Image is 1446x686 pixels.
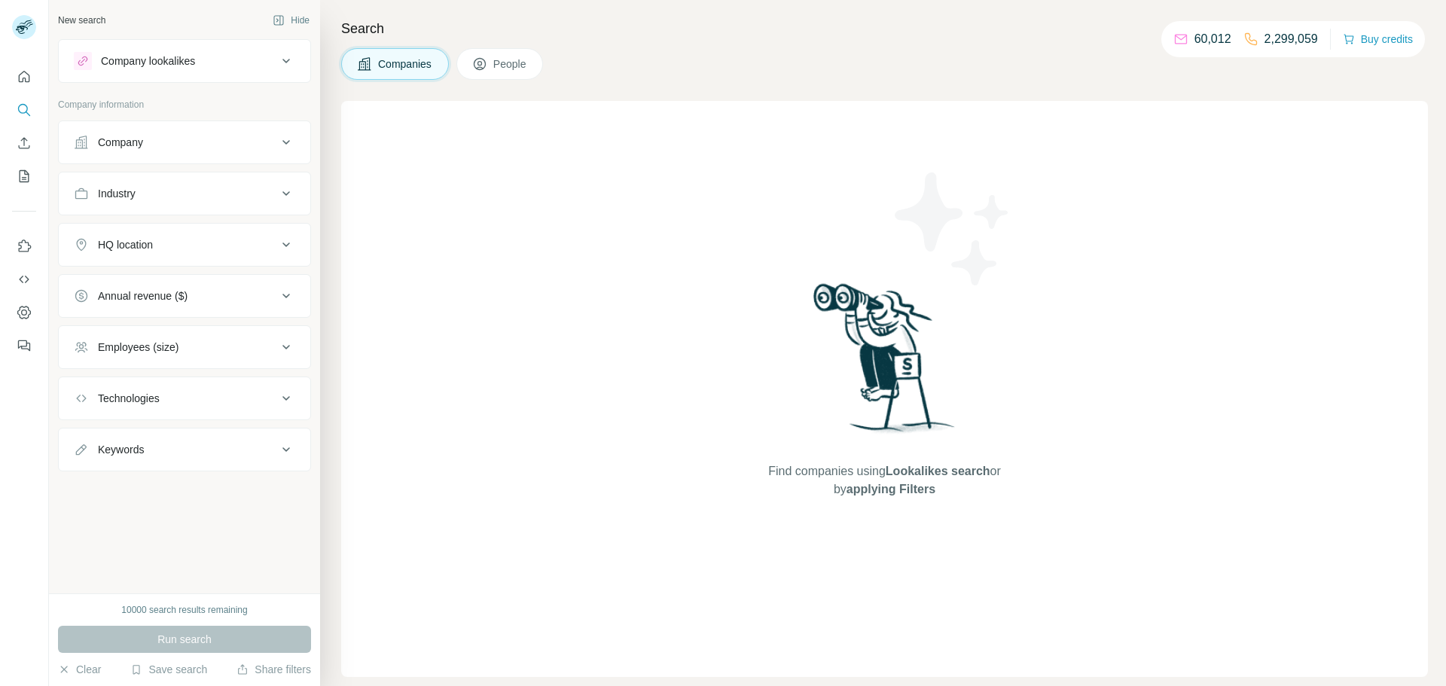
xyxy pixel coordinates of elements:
[58,14,105,27] div: New search
[1343,29,1413,50] button: Buy credits
[98,288,188,303] div: Annual revenue ($)
[59,43,310,79] button: Company lookalikes
[236,662,311,677] button: Share filters
[847,483,935,495] span: applying Filters
[12,233,36,260] button: Use Surfe on LinkedIn
[12,299,36,326] button: Dashboard
[59,278,310,314] button: Annual revenue ($)
[12,63,36,90] button: Quick start
[1264,30,1318,48] p: 2,299,059
[59,175,310,212] button: Industry
[121,603,247,617] div: 10000 search results remaining
[262,9,320,32] button: Hide
[101,53,195,69] div: Company lookalikes
[58,662,101,677] button: Clear
[12,96,36,123] button: Search
[130,662,207,677] button: Save search
[98,391,160,406] div: Technologies
[98,237,153,252] div: HQ location
[59,227,310,263] button: HQ location
[493,56,528,72] span: People
[98,135,143,150] div: Company
[341,18,1428,39] h4: Search
[12,130,36,157] button: Enrich CSV
[59,329,310,365] button: Employees (size)
[885,161,1020,297] img: Surfe Illustration - Stars
[58,98,311,111] p: Company information
[12,266,36,293] button: Use Surfe API
[12,163,36,190] button: My lists
[98,442,144,457] div: Keywords
[764,462,1005,498] span: Find companies using or by
[98,186,136,201] div: Industry
[59,431,310,468] button: Keywords
[1194,30,1231,48] p: 60,012
[886,465,990,477] span: Lookalikes search
[807,279,963,447] img: Surfe Illustration - Woman searching with binoculars
[98,340,178,355] div: Employees (size)
[378,56,433,72] span: Companies
[59,380,310,416] button: Technologies
[59,124,310,160] button: Company
[12,332,36,359] button: Feedback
